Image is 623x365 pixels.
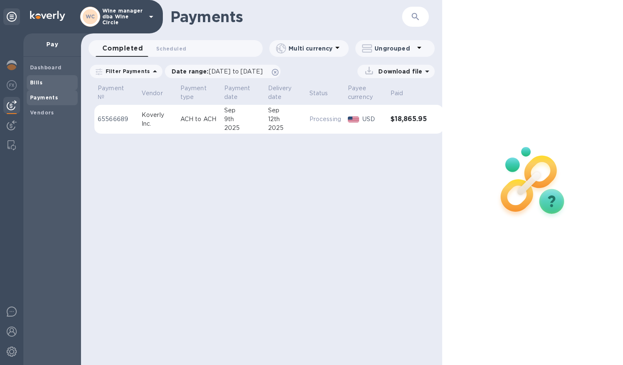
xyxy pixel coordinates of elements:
div: 2025 [224,124,261,132]
p: Pay [30,40,74,48]
span: Delivery date [268,84,303,101]
div: 2025 [268,124,303,132]
p: Paid [390,89,403,98]
div: Sep [268,106,303,115]
span: Paid [390,89,414,98]
span: Status [309,89,339,98]
b: Payments [30,94,58,101]
p: Payment № [98,84,124,101]
p: Payment date [224,84,251,101]
p: Multi currency [289,44,332,53]
div: Date range:[DATE] to [DATE] [165,65,281,78]
p: Vendor [142,89,163,98]
span: [DATE] to [DATE] [209,68,263,75]
div: Unpin categories [3,8,20,25]
b: Bills [30,79,43,86]
img: Logo [30,11,65,21]
div: Koverly [142,111,174,119]
p: Date range : [172,67,267,76]
span: Payment date [224,84,261,101]
div: Inc. [142,119,174,128]
p: Delivery date [268,84,292,101]
p: Payee currency [348,84,373,101]
span: Payment type [180,84,218,101]
p: Processing [309,115,341,124]
b: Vendors [30,109,54,116]
span: Payee currency [348,84,384,101]
p: Filter Payments [102,68,150,75]
p: ACH to ACH [180,115,218,124]
img: USD [348,117,359,122]
img: Foreign exchange [7,80,17,90]
p: Wine manager dba Wine Circle [102,8,144,25]
p: Ungrouped [375,44,414,53]
span: Completed [102,43,143,54]
span: Payment № [98,84,135,101]
span: Scheduled [156,44,186,53]
div: 9th [224,115,261,124]
p: USD [362,115,384,124]
p: Download file [375,67,422,76]
p: Payment type [180,84,207,101]
p: 65566689 [98,115,135,124]
h1: Payments [170,8,402,25]
b: Dashboard [30,64,62,71]
span: Vendor [142,89,174,98]
b: WC [86,13,95,20]
div: Sep [224,106,261,115]
div: 12th [268,115,303,124]
h3: $18,865.95 [390,115,427,123]
p: Status [309,89,328,98]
